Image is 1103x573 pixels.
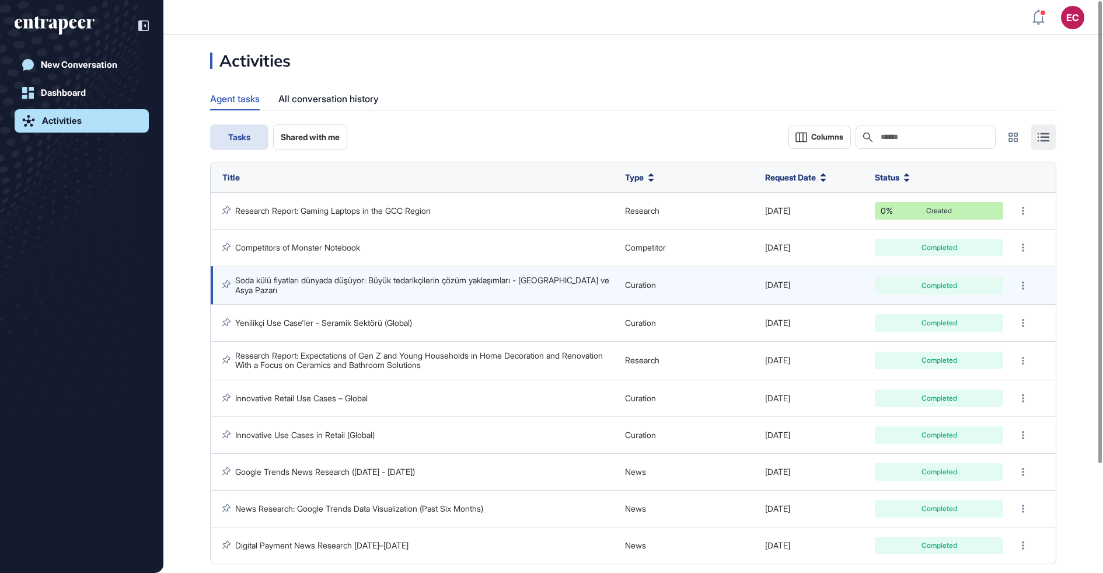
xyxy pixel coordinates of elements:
[235,275,612,294] a: Soda külü fiyatları dünyada düşüyor: Büyük tedarikçilerin çözüm yaklaşımları - [GEOGRAPHIC_DATA] ...
[625,430,656,440] span: Curation
[235,350,605,370] a: Research Report: Expectations of Gen Z and Young Households in Home Decoration and Renovation Wit...
[235,393,368,403] a: Innovative Retail Use Cases – Global
[41,60,117,70] div: New Conversation
[235,318,412,328] a: Yenilikçi Use Case'ler - Seramik Sektörü (Global)
[625,540,646,550] span: News
[875,171,910,183] button: Status
[884,432,994,439] div: Completed
[210,53,291,69] div: Activities
[15,16,95,35] div: entrapeer-logo
[765,393,790,403] span: [DATE]
[765,171,826,183] button: Request Date
[278,88,379,110] div: All conversation history
[875,202,907,220] div: 0%
[884,207,994,214] div: Created
[210,124,268,150] button: Tasks
[765,206,790,216] span: [DATE]
[625,355,659,365] span: Research
[15,53,149,77] a: New Conversation
[15,109,149,133] a: Activities
[273,124,347,150] button: Shared with me
[228,133,250,142] span: Tasks
[884,244,994,251] div: Completed
[811,133,843,141] span: Columns
[625,242,666,252] span: Competitor
[42,116,82,126] div: Activities
[884,395,994,402] div: Completed
[765,467,790,477] span: [DATE]
[235,540,409,550] a: Digital Payment News Research [DATE]–[DATE]
[884,282,994,289] div: Completed
[884,357,994,364] div: Completed
[210,88,260,109] div: Agent tasks
[625,206,659,216] span: Research
[884,505,994,512] div: Completed
[1061,6,1084,29] button: EC
[235,467,415,477] a: Google Trends News Research ([DATE] - [DATE])
[235,503,483,513] a: News Research: Google Trends Data Visualization (Past Six Months)
[281,133,340,142] span: Shared with me
[625,171,654,183] button: Type
[884,468,994,475] div: Completed
[625,171,644,183] span: Type
[788,126,851,149] button: Columns
[222,172,240,182] span: Title
[41,88,86,98] div: Dashboard
[625,467,646,477] span: News
[625,393,656,403] span: Curation
[235,242,360,252] a: Competitors of Monster Notebook
[765,503,790,513] span: [DATE]
[625,318,656,328] span: Curation
[765,242,790,252] span: [DATE]
[884,542,994,549] div: Completed
[235,206,431,216] a: Research Report: Gaming Laptops in the GCC Region
[625,280,656,290] span: Curation
[765,280,790,290] span: [DATE]
[765,318,790,328] span: [DATE]
[765,540,790,550] span: [DATE]
[884,320,994,327] div: Completed
[875,171,899,183] span: Status
[765,430,790,440] span: [DATE]
[235,430,375,440] a: Innovative Use Cases in Retail (Global)
[765,355,790,365] span: [DATE]
[625,503,646,513] span: News
[15,81,149,105] a: Dashboard
[765,171,816,183] span: Request Date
